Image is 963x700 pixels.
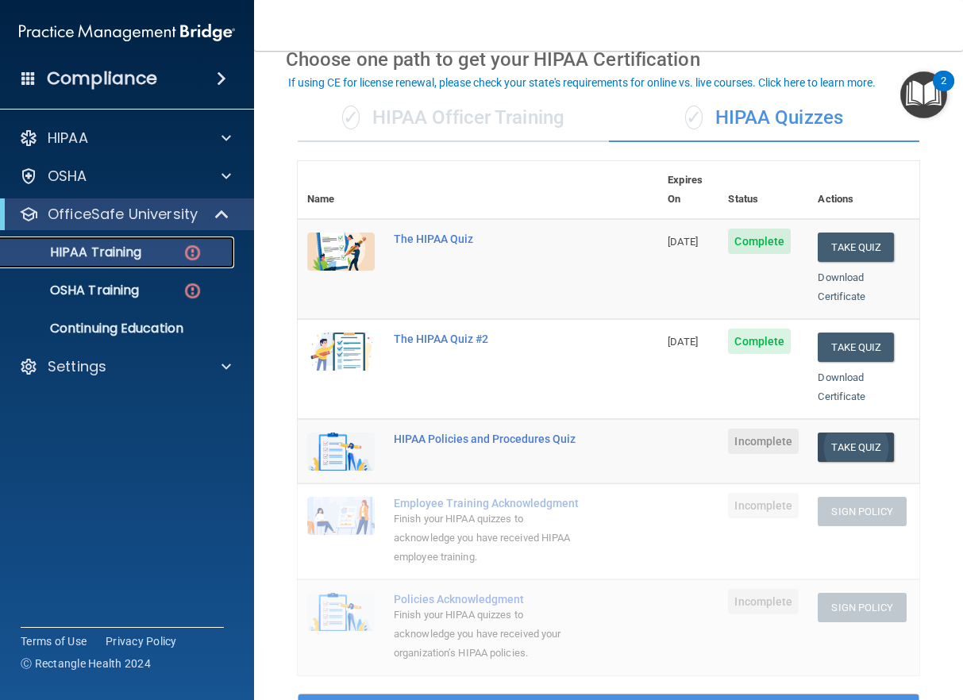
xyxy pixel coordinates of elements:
span: Ⓒ Rectangle Health 2024 [21,656,151,671]
img: danger-circle.6113f641.png [183,281,202,301]
span: ✓ [342,106,360,129]
a: Settings [19,357,231,376]
span: Complete [728,329,791,354]
a: OSHA [19,167,231,186]
th: Name [298,161,384,219]
button: Take Quiz [818,433,894,462]
div: Choose one path to get your HIPAA Certification [286,37,931,83]
img: PMB logo [19,17,235,48]
span: ✓ [685,106,703,129]
span: Incomplete [728,429,799,454]
th: Actions [808,161,919,219]
p: HIPAA Training [10,244,141,260]
button: Open Resource Center, 2 new notifications [900,71,947,118]
button: If using CE for license renewal, please check your state's requirements for online vs. live cours... [286,75,878,90]
img: danger-circle.6113f641.png [183,243,202,263]
span: [DATE] [668,336,698,348]
th: Status [718,161,808,219]
a: HIPAA [19,129,231,148]
span: [DATE] [668,236,698,248]
div: HIPAA Quizzes [609,94,920,142]
div: Finish your HIPAA quizzes to acknowledge you have received your organization’s HIPAA policies. [394,606,579,663]
a: Privacy Policy [106,633,177,649]
a: Download Certificate [818,271,865,302]
a: OfficeSafe University [19,205,230,224]
button: Sign Policy [818,593,906,622]
div: If using CE for license renewal, please check your state's requirements for online vs. live cours... [288,77,876,88]
th: Expires On [658,161,718,219]
div: HIPAA Policies and Procedures Quiz [394,433,579,445]
div: 2 [941,81,946,102]
iframe: Drift Widget Chat Controller [884,590,944,651]
button: Take Quiz [818,233,894,262]
p: Continuing Education [10,321,227,337]
p: HIPAA [48,129,88,148]
div: HIPAA Officer Training [298,94,609,142]
p: Settings [48,357,106,376]
div: Employee Training Acknowledgment [394,497,579,510]
div: The HIPAA Quiz [394,233,579,245]
span: Complete [728,229,791,254]
a: Terms of Use [21,633,87,649]
span: Incomplete [728,493,799,518]
div: Finish your HIPAA quizzes to acknowledge you have received HIPAA employee training. [394,510,579,567]
span: Incomplete [728,589,799,614]
button: Take Quiz [818,333,894,362]
h4: Compliance [47,67,157,90]
a: Download Certificate [818,371,865,402]
div: The HIPAA Quiz #2 [394,333,579,345]
p: OSHA Training [10,283,139,298]
p: OfficeSafe University [48,205,198,224]
button: Sign Policy [818,497,906,526]
div: Policies Acknowledgment [394,593,579,606]
p: OSHA [48,167,87,186]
